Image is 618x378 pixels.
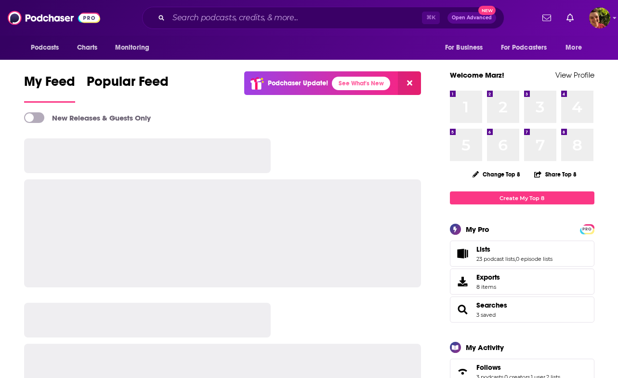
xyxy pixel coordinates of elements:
span: Follows [476,363,501,372]
a: 3 saved [476,311,496,318]
p: Podchaser Update! [268,79,328,87]
a: 0 episode lists [516,256,552,262]
a: Show notifications dropdown [539,10,555,26]
button: Share Top 8 [534,165,577,184]
button: open menu [559,39,594,57]
a: Lists [476,245,552,254]
span: ⌘ K [422,12,440,24]
a: See What's New [332,77,390,90]
span: Monitoring [115,41,149,54]
input: Search podcasts, credits, & more... [169,10,422,26]
span: Exports [453,275,473,288]
a: Lists [453,247,473,260]
span: 8 items [476,283,500,290]
span: , [515,256,516,262]
a: New Releases & Guests Only [24,112,151,123]
a: 23 podcast lists [476,256,515,262]
a: PRO [581,225,593,232]
div: My Pro [466,225,489,234]
a: Create My Top 8 [450,191,594,204]
span: Searches [450,297,594,323]
button: Change Top 8 [467,168,526,180]
span: New [478,6,496,15]
span: Charts [77,41,98,54]
span: PRO [581,226,593,233]
a: My Feed [24,73,75,103]
span: Exports [476,273,500,282]
a: Welcome Marz! [450,70,504,80]
a: Follows [476,363,560,372]
div: My Activity [466,343,504,352]
img: Podchaser - Follow, Share and Rate Podcasts [8,9,100,27]
a: Exports [450,269,594,295]
button: open menu [24,39,72,57]
button: Open AdvancedNew [447,12,496,24]
a: View Profile [555,70,594,80]
span: Open Advanced [452,15,492,20]
a: Searches [476,301,507,310]
a: Searches [453,303,473,316]
a: Show notifications dropdown [563,10,578,26]
span: Lists [450,241,594,267]
div: Search podcasts, credits, & more... [142,7,504,29]
span: For Business [445,41,483,54]
a: Popular Feed [87,73,169,103]
button: open menu [108,39,162,57]
button: open menu [438,39,495,57]
a: Charts [71,39,104,57]
span: For Podcasters [501,41,547,54]
span: Popular Feed [87,73,169,95]
span: Podcasts [31,41,59,54]
img: User Profile [589,7,610,28]
button: open menu [495,39,561,57]
span: My Feed [24,73,75,95]
span: More [565,41,582,54]
span: Logged in as Marz [589,7,610,28]
button: Show profile menu [589,7,610,28]
span: Lists [476,245,490,254]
